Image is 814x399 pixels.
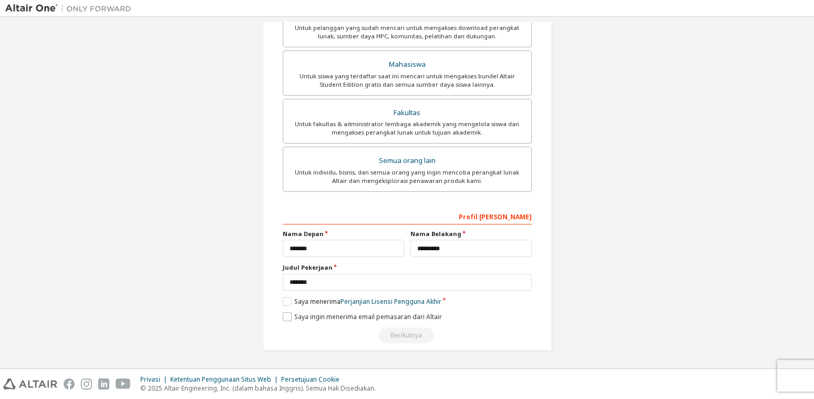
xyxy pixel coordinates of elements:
img: altair_logo.svg [3,378,57,390]
div: Untuk fakultas & administrator lembaga akademik yang mengelola siswa dan mengakses perangkat luna... [290,120,525,137]
div: Ketentuan Penggunaan Situs Web [170,375,281,384]
img: instagram.svg [81,378,92,390]
label: Nama Belakang [410,230,532,238]
div: Pilih tipe akun Anda untuk melanjutkan [283,328,532,343]
label: Judul Pekerjaan [283,263,532,272]
img: Altair Satu [5,3,137,14]
p: © 2025 Altair Engineering, Inc. (dalam bahasa Inggris). Semua Hak Disediakan. [140,384,376,393]
img: facebook.svg [64,378,75,390]
div: Fakultas [290,106,525,120]
img: youtube.svg [116,378,131,390]
label: Nama Depan [283,230,404,238]
div: Privasi [140,375,170,384]
div: Untuk siswa yang terdaftar saat ini mencari untuk mengakses bundel Altair Student Edition gratis ... [290,72,525,89]
a: Perjanjian Lisensi Pengguna Akhir [341,297,441,306]
label: Saya ingin menerima email pemasaran dari Altair [283,312,442,321]
div: Untuk individu, bisnis, dan semua orang yang ingin mencoba perangkat lunak Altair dan mengeksplor... [290,168,525,185]
div: Semua orang lain [290,154,525,168]
div: Mahasiswa [290,57,525,72]
label: Saya menerima [283,297,441,306]
div: Untuk pelanggan yang sudah mencari untuk mengakses download perangkat lunak, sumber daya HPC, kom... [290,24,525,40]
div: Persetujuan Cookie [281,375,346,384]
img: linkedin.svg [98,378,109,390]
div: Profil [PERSON_NAME] [283,208,532,224]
